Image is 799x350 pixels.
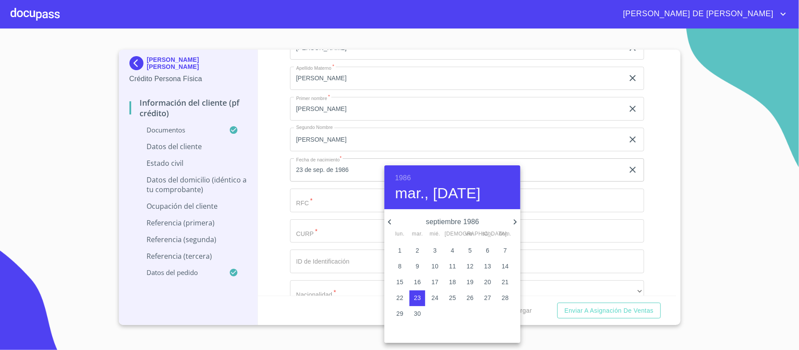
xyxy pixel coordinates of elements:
p: 3 [433,246,437,255]
button: 27 [480,290,495,306]
p: 6 [486,246,489,255]
span: mié. [427,230,443,239]
p: 30 [414,309,421,318]
button: 6 [480,243,495,259]
button: 8 [392,259,408,275]
button: 19 [462,275,478,290]
p: 14 [502,262,509,271]
button: 16 [409,275,425,290]
p: 15 [396,278,403,286]
p: 5 [468,246,472,255]
p: 22 [396,293,403,302]
p: 28 [502,293,509,302]
p: 23 [414,293,421,302]
button: 14 [497,259,513,275]
button: mar., [DATE] [395,184,480,203]
button: 3 [427,243,443,259]
p: 21 [502,278,509,286]
p: 7 [503,246,507,255]
button: 25 [444,290,460,306]
span: vie. [462,230,478,239]
button: 29 [392,306,408,322]
button: 4 [444,243,460,259]
p: 17 [431,278,438,286]
span: dom. [497,230,513,239]
p: 10 [431,262,438,271]
p: 24 [431,293,438,302]
button: 15 [392,275,408,290]
button: 10 [427,259,443,275]
p: septiembre 1986 [395,217,510,227]
button: 17 [427,275,443,290]
p: 13 [484,262,491,271]
button: 13 [480,259,495,275]
p: 11 [449,262,456,271]
p: 19 [466,278,473,286]
p: 25 [449,293,456,302]
button: 21 [497,275,513,290]
button: 30 [409,306,425,322]
span: sáb. [480,230,495,239]
button: 23 [409,290,425,306]
span: [DEMOGRAPHIC_DATA]. [444,230,460,239]
button: 2 [409,243,425,259]
button: 11 [444,259,460,275]
p: 8 [398,262,401,271]
button: 22 [392,290,408,306]
button: 1986 [395,172,411,184]
p: 1 [398,246,401,255]
p: 18 [449,278,456,286]
span: mar. [409,230,425,239]
p: 12 [466,262,473,271]
p: 20 [484,278,491,286]
button: 7 [497,243,513,259]
button: 1 [392,243,408,259]
button: 18 [444,275,460,290]
p: 26 [466,293,473,302]
p: 16 [414,278,421,286]
p: 9 [416,262,419,271]
button: 24 [427,290,443,306]
span: lun. [392,230,408,239]
p: 27 [484,293,491,302]
button: 20 [480,275,495,290]
button: 5 [462,243,478,259]
button: 26 [462,290,478,306]
p: 2 [416,246,419,255]
p: 29 [396,309,403,318]
button: 9 [409,259,425,275]
p: 4 [451,246,454,255]
button: 12 [462,259,478,275]
button: 28 [497,290,513,306]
